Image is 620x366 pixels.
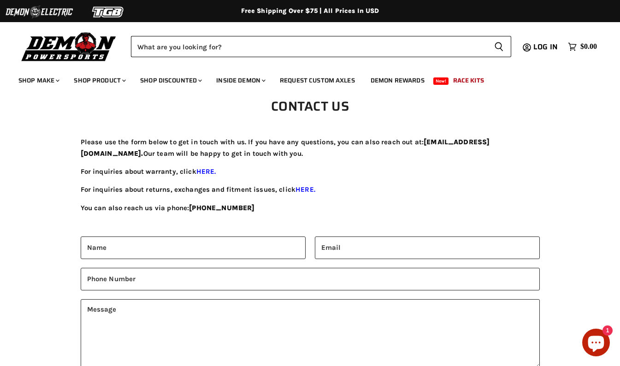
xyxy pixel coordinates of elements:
[580,42,597,51] span: $0.00
[533,41,558,53] span: Log in
[273,71,362,90] a: Request Custom Axles
[364,71,431,90] a: Demon Rewards
[295,185,315,194] a: HERE.
[81,167,216,176] span: For inquiries about warranty, click
[18,30,119,63] img: Demon Powersports
[189,204,254,212] strong: [PHONE_NUMBER]
[67,71,131,90] a: Shop Product
[5,3,74,21] img: Demon Electric Logo 2
[131,36,487,57] input: Search
[209,71,271,90] a: Inside Demon
[487,36,511,57] button: Search
[131,36,511,57] form: Product
[433,77,449,85] span: New!
[196,167,216,176] a: HERE.
[81,138,490,157] strong: [EMAIL_ADDRESS][DOMAIN_NAME].
[12,71,65,90] a: Shop Make
[81,138,490,157] span: Please use the form below to get in touch with us. If you have any questions, you can also reach ...
[529,43,563,51] a: Log in
[446,71,491,90] a: Race Kits
[12,67,595,90] ul: Main menu
[81,185,315,194] span: For inquiries about returns, exchanges and fitment issues, click
[74,3,143,21] img: TGB Logo 2
[133,71,207,90] a: Shop Discounted
[172,99,449,113] h1: Contact Us
[579,329,613,359] inbox-online-store-chat: Shopify online store chat
[563,40,602,53] a: $0.00
[81,202,540,213] p: You can also reach us via phone:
